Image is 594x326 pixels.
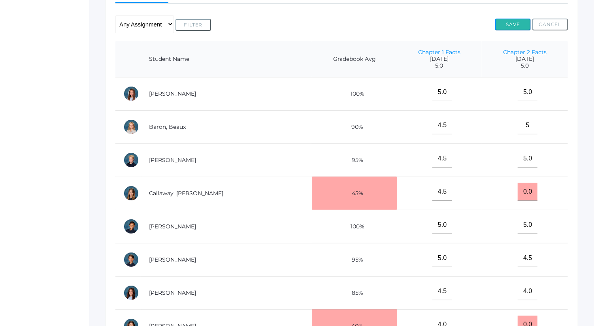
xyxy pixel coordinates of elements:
span: 5.0 [405,62,474,69]
a: [PERSON_NAME] [149,256,196,263]
td: 90% [312,110,397,143]
button: Cancel [532,19,568,30]
td: 95% [312,143,397,177]
span: 5.0 [490,62,560,69]
div: Kennedy Callaway [123,185,139,201]
td: 100% [312,77,397,110]
a: Chapter 2 Facts [503,49,547,56]
a: [PERSON_NAME] [149,90,196,97]
a: [PERSON_NAME] [149,289,196,296]
td: 95% [312,243,397,276]
button: Filter [175,19,211,31]
div: Kadyn Ehrlich [123,285,139,301]
div: Elliot Burke [123,152,139,168]
a: Baron, Beaux [149,123,186,130]
a: Callaway, [PERSON_NAME] [149,190,223,197]
a: Chapter 1 Facts [418,49,460,56]
div: Gunnar Carey [123,219,139,234]
th: Gradebook Avg [312,41,397,77]
td: 100% [312,210,397,243]
a: [PERSON_NAME] [149,156,196,164]
span: [DATE] [405,56,474,62]
div: Ella Arnold [123,86,139,102]
div: Levi Dailey-Langin [123,252,139,268]
span: [DATE] [490,56,560,62]
a: [PERSON_NAME] [149,223,196,230]
th: Student Name [141,41,312,77]
td: 45% [312,177,397,210]
button: Save [495,19,531,30]
div: Beaux Baron [123,119,139,135]
td: 85% [312,276,397,309]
